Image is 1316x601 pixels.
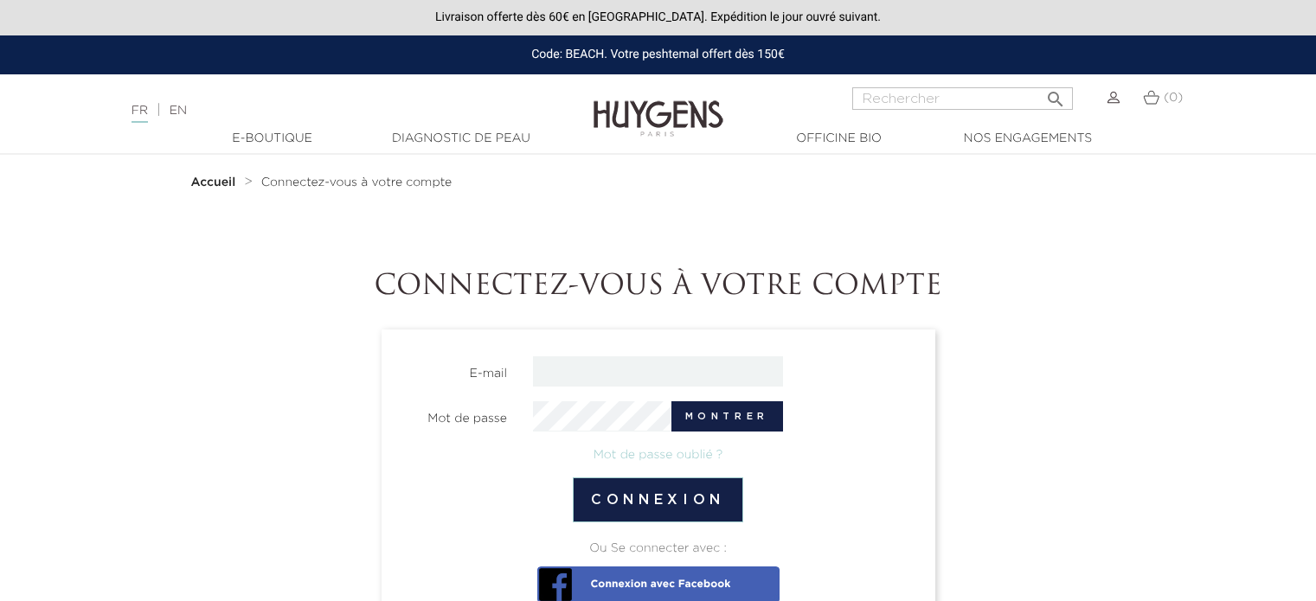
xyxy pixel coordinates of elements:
[1164,92,1183,104] span: (0)
[573,477,743,522] button: Connexion
[178,271,1139,304] h1: Connectez-vous à votre compte
[594,73,723,139] img: Huygens
[191,176,240,189] a: Accueil
[941,130,1114,148] a: Nos engagements
[170,105,187,117] a: EN
[542,566,731,591] span: Connexion avec Facebook
[123,100,536,121] div: |
[132,105,148,123] a: FR
[375,130,548,148] a: Diagnostic de peau
[852,87,1073,110] input: Rechercher
[186,130,359,148] a: E-Boutique
[261,176,453,189] a: Connectez-vous à votre compte
[594,449,723,461] a: Mot de passe oublié ?
[753,130,926,148] a: Officine Bio
[382,356,521,383] label: E-mail
[191,176,236,189] strong: Accueil
[1040,82,1071,105] button: 
[382,401,521,428] label: Mot de passe
[1045,84,1066,105] i: 
[395,540,921,558] div: Ou Se connecter avec :
[671,401,783,432] button: Montrer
